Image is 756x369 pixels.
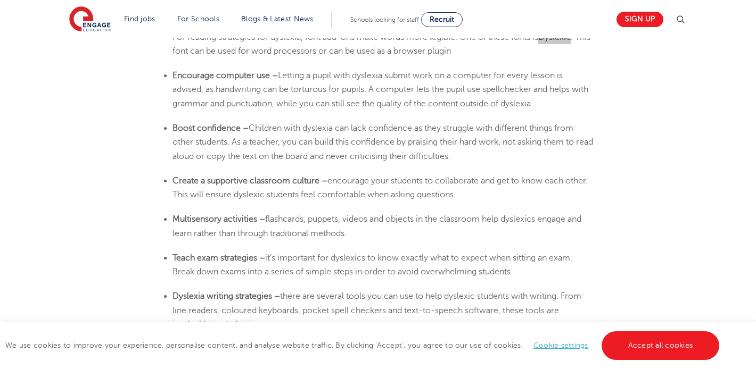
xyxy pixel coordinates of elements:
[430,15,454,23] span: Recruit
[172,253,265,263] b: Teach exam strategies –
[172,253,572,276] span: it’s important for dyslexics to know exactly what to expect when sitting an exam. Break down exam...
[172,176,588,199] span: encourage your students to collaborate and get to know each other. This will ensure dyslexic stud...
[172,71,270,80] b: Encourage computer use
[124,15,155,23] a: Find jobs
[533,341,588,349] a: Cookie settings
[172,123,593,161] span: Children with dyslexia can lack confidence as they struggle with different things from other stud...
[5,341,722,349] span: We use cookies to improve your experience, personalise content, and analyse website traffic. By c...
[421,12,463,27] a: Recruit
[172,176,327,186] b: Create a supportive classroom culture –
[602,331,720,360] a: Accept all cookies
[172,71,588,108] span: Letting a pupil with dyslexia submit work on a computer for every lesson is advised, as handwriti...
[172,32,590,56] span: . This font can be used for word processors or can be used as a browser plugin
[538,32,571,42] a: Dyslexie
[350,16,419,23] span: Schools looking for staff
[69,6,111,33] img: Engage Education
[177,15,219,23] a: For Schools
[272,71,278,80] b: –
[172,214,581,238] span: flashcards, puppets, videos and objects in the classroom help dyslexics engage and learn rather t...
[172,291,280,301] b: Dyslexia writing strategies –
[241,15,314,23] a: Blogs & Latest News
[172,291,581,329] span: there are several tools you can use to help dyslexic students with writing. From line readers, co...
[172,214,265,224] b: Multisensory activities –
[617,12,663,27] a: Sign up
[172,18,580,41] span: Technology offers numerous innovative tools to help those who live with dyslexia. For reading str...
[172,123,249,133] b: Boost confidence –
